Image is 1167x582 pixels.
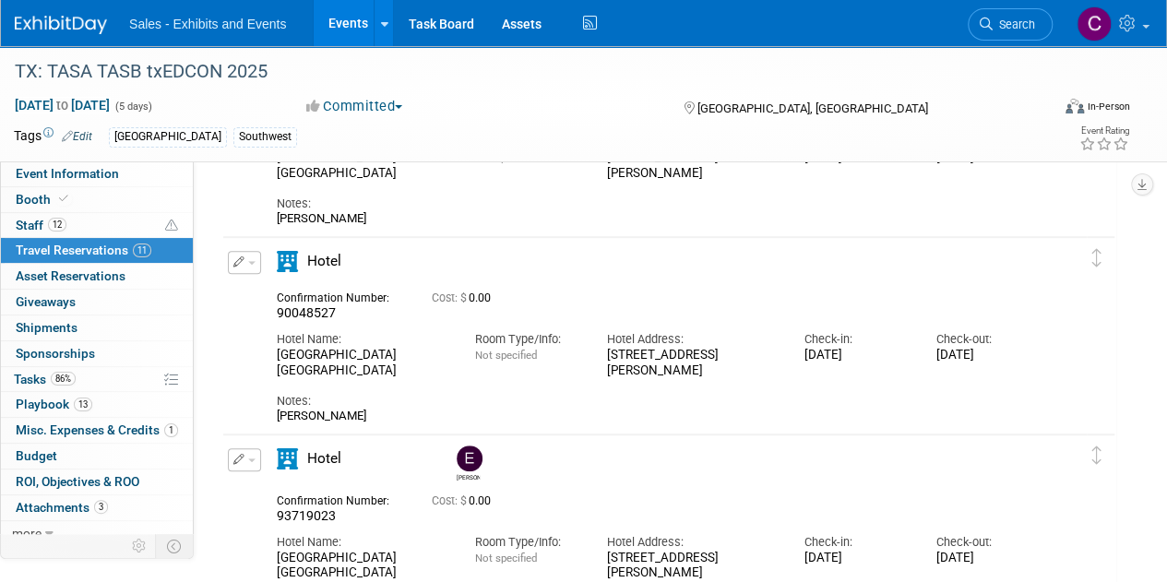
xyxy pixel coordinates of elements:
[1092,249,1102,267] i: Click and drag to move item
[1,367,193,392] a: Tasks86%
[124,534,156,558] td: Personalize Event Tab Strip
[277,508,336,523] span: 93719023
[277,448,298,469] i: Hotel
[697,101,927,115] span: [GEOGRAPHIC_DATA], [GEOGRAPHIC_DATA]
[133,243,151,257] span: 11
[277,196,1041,212] div: Notes:
[1,187,193,212] a: Booth
[1,418,193,443] a: Misc. Expenses & Credits1
[14,126,92,148] td: Tags
[993,18,1035,31] span: Search
[14,372,76,386] span: Tasks
[968,8,1053,41] a: Search
[804,331,909,348] div: Check-in:
[475,151,537,164] span: Not specified
[1092,446,1102,465] i: Click and drag to move item
[74,398,92,411] span: 13
[1,495,193,520] a: Attachments3
[15,16,107,34] img: ExhibitDay
[59,194,68,204] i: Booth reservation complete
[277,331,447,348] div: Hotel Name:
[606,551,777,582] div: [STREET_ADDRESS][PERSON_NAME]
[452,445,484,481] div: Edna Garcia
[16,474,139,489] span: ROI, Objectives & ROO
[606,331,777,348] div: Hotel Address:
[432,291,498,304] span: 0.00
[475,552,537,564] span: Not specified
[277,534,447,551] div: Hotel Name:
[1,264,193,289] a: Asset Reservations
[16,243,151,257] span: Travel Reservations
[475,349,537,362] span: Not specified
[16,346,95,361] span: Sponsorships
[936,348,1041,363] div: [DATE]
[16,500,108,515] span: Attachments
[94,500,108,514] span: 3
[1,238,193,263] a: Travel Reservations11
[1,290,193,315] a: Giveaways
[804,551,909,566] div: [DATE]
[16,294,76,309] span: Giveaways
[277,286,404,305] div: Confirmation Number:
[16,166,119,181] span: Event Information
[457,471,480,481] div: Edna Garcia
[54,98,71,113] span: to
[432,494,469,507] span: Cost: $
[48,218,66,232] span: 12
[277,150,447,182] div: [GEOGRAPHIC_DATA] [GEOGRAPHIC_DATA]
[16,192,72,207] span: Booth
[1077,6,1112,42] img: Christine Lurz
[1,444,193,469] a: Budget
[51,372,76,386] span: 86%
[277,489,404,508] div: Confirmation Number:
[12,526,42,540] span: more
[277,251,298,272] i: Hotel
[307,253,341,269] span: Hotel
[457,445,482,471] img: Edna Garcia
[1087,100,1130,113] div: In-Person
[475,534,579,551] div: Room Type/Info:
[233,127,297,147] div: Southwest
[113,101,152,113] span: (5 days)
[1079,126,1129,136] div: Event Rating
[277,305,336,320] span: 90048527
[1066,99,1084,113] img: Format-Inperson.png
[432,291,469,304] span: Cost: $
[804,348,909,363] div: [DATE]
[277,393,1041,410] div: Notes:
[606,348,777,379] div: [STREET_ADDRESS][PERSON_NAME]
[16,448,57,463] span: Budget
[804,534,909,551] div: Check-in:
[1,315,193,340] a: Shipments
[277,348,447,379] div: [GEOGRAPHIC_DATA] [GEOGRAPHIC_DATA]
[8,55,1035,89] div: TX: TASA TASB txEDCON 2025
[1,161,193,186] a: Event Information
[606,150,777,182] div: [STREET_ADDRESS][PERSON_NAME]
[936,331,1041,348] div: Check-out:
[936,534,1041,551] div: Check-out:
[1,469,193,494] a: ROI, Objectives & ROO
[277,551,447,582] div: [GEOGRAPHIC_DATA] [GEOGRAPHIC_DATA]
[300,97,410,116] button: Committed
[1,213,193,238] a: Staff12
[16,320,77,335] span: Shipments
[307,450,341,467] span: Hotel
[16,397,92,411] span: Playbook
[475,331,579,348] div: Room Type/Info:
[277,409,1041,423] div: [PERSON_NAME]
[156,534,194,558] td: Toggle Event Tabs
[129,17,286,31] span: Sales - Exhibits and Events
[606,534,777,551] div: Hotel Address:
[14,97,111,113] span: [DATE] [DATE]
[967,96,1130,124] div: Event Format
[109,127,227,147] div: [GEOGRAPHIC_DATA]
[164,423,178,437] span: 1
[62,130,92,143] a: Edit
[1,521,193,546] a: more
[16,422,178,437] span: Misc. Expenses & Credits
[165,218,178,234] span: Potential Scheduling Conflict -- at least one attendee is tagged in another overlapping event.
[16,218,66,232] span: Staff
[1,392,193,417] a: Playbook13
[277,211,1041,226] div: [PERSON_NAME]
[432,494,498,507] span: 0.00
